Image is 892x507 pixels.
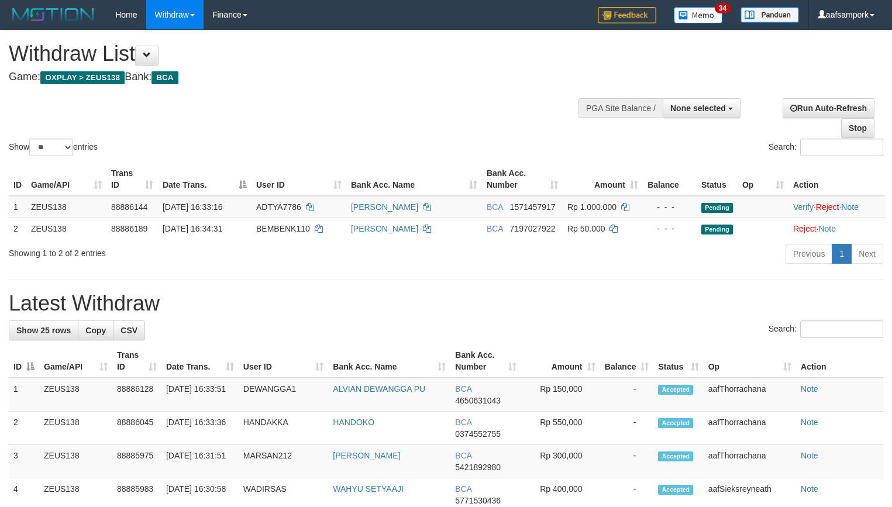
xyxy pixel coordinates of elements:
a: WAHYU SETYAAJI [333,484,404,494]
a: 1 [832,244,852,264]
img: panduan.png [741,7,799,23]
td: aafThorrachana [704,412,796,445]
th: Balance [643,163,697,196]
span: Copy 5421892980 to clipboard [455,463,501,472]
th: User ID: activate to sort column ascending [252,163,346,196]
th: Action [796,344,883,378]
th: Game/API: activate to sort column ascending [39,344,112,378]
td: [DATE] 16:31:51 [161,445,239,478]
span: ADTYA7786 [256,202,301,212]
a: HANDOKO [333,418,374,427]
span: BCA [455,484,471,494]
span: Pending [701,203,733,213]
td: ZEUS138 [26,218,106,239]
span: Copy 0374552755 to clipboard [455,429,501,439]
a: Next [851,244,883,264]
th: Trans ID: activate to sort column ascending [106,163,158,196]
th: Status [697,163,738,196]
td: [DATE] 16:33:36 [161,412,239,445]
span: CSV [120,326,137,335]
img: Button%20Memo.svg [674,7,723,23]
td: MARSAN212 [239,445,329,478]
a: Note [801,484,818,494]
span: Accepted [658,485,693,495]
a: Note [818,224,836,233]
span: Copy 5771530436 to clipboard [455,496,501,505]
td: 88886128 [112,378,161,412]
td: - [600,445,654,478]
td: · · [788,196,886,218]
td: DEWANGGA1 [239,378,329,412]
div: - - - [648,223,692,234]
input: Search: [800,320,883,338]
td: 3 [9,445,39,478]
span: Accepted [658,418,693,428]
td: 1 [9,378,39,412]
h1: Withdraw List [9,42,583,65]
td: ZEUS138 [26,196,106,218]
th: Amount: activate to sort column ascending [563,163,643,196]
div: - - - [648,201,692,213]
span: Copy 4650631043 to clipboard [455,396,501,405]
td: ZEUS138 [39,412,112,445]
div: PGA Site Balance / [578,98,663,118]
a: [PERSON_NAME] [333,451,400,460]
span: Rp 1.000.000 [567,202,617,212]
th: Bank Acc. Name: activate to sort column ascending [346,163,482,196]
th: Status: activate to sort column ascending [653,344,703,378]
td: [DATE] 16:33:51 [161,378,239,412]
td: Rp 150,000 [521,378,600,412]
span: None selected [670,104,726,113]
th: Op: activate to sort column ascending [738,163,788,196]
td: aafThorrachana [704,378,796,412]
td: · [788,218,886,239]
a: Note [801,451,818,460]
span: BCA [487,202,503,212]
select: Showentries [29,139,73,156]
td: HANDAKKA [239,412,329,445]
a: Show 25 rows [9,320,78,340]
td: Rp 550,000 [521,412,600,445]
span: Accepted [658,451,693,461]
span: BCA [487,224,503,233]
span: Rp 50.000 [567,224,605,233]
span: Copy [85,326,106,335]
td: 2 [9,218,26,239]
a: Reject [816,202,839,212]
span: Show 25 rows [16,326,71,335]
th: Op: activate to sort column ascending [704,344,796,378]
th: Date Trans.: activate to sort column descending [158,163,252,196]
td: 88885975 [112,445,161,478]
a: Note [801,418,818,427]
label: Show entries [9,139,98,156]
th: Amount: activate to sort column ascending [521,344,600,378]
td: ZEUS138 [39,445,112,478]
a: Note [841,202,859,212]
a: Previous [786,244,832,264]
span: Copy 1571457917 to clipboard [510,202,556,212]
a: Copy [78,320,113,340]
a: [PERSON_NAME] [351,224,418,233]
span: BCA [455,418,471,427]
th: Action [788,163,886,196]
td: 88886045 [112,412,161,445]
a: [PERSON_NAME] [351,202,418,212]
td: ZEUS138 [39,378,112,412]
button: None selected [663,98,741,118]
span: [DATE] 16:34:31 [163,224,222,233]
a: Note [801,384,818,394]
label: Search: [769,139,883,156]
th: ID: activate to sort column descending [9,344,39,378]
a: Verify [793,202,814,212]
td: Rp 300,000 [521,445,600,478]
span: Copy 7197027922 to clipboard [510,224,556,233]
span: OXPLAY > ZEUS138 [40,71,125,84]
a: Stop [841,118,874,138]
a: CSV [113,320,145,340]
span: [DATE] 16:33:16 [163,202,222,212]
td: - [600,378,654,412]
span: BCA [151,71,178,84]
div: Showing 1 to 2 of 2 entries [9,243,363,259]
span: BCA [455,384,471,394]
th: Balance: activate to sort column ascending [600,344,654,378]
